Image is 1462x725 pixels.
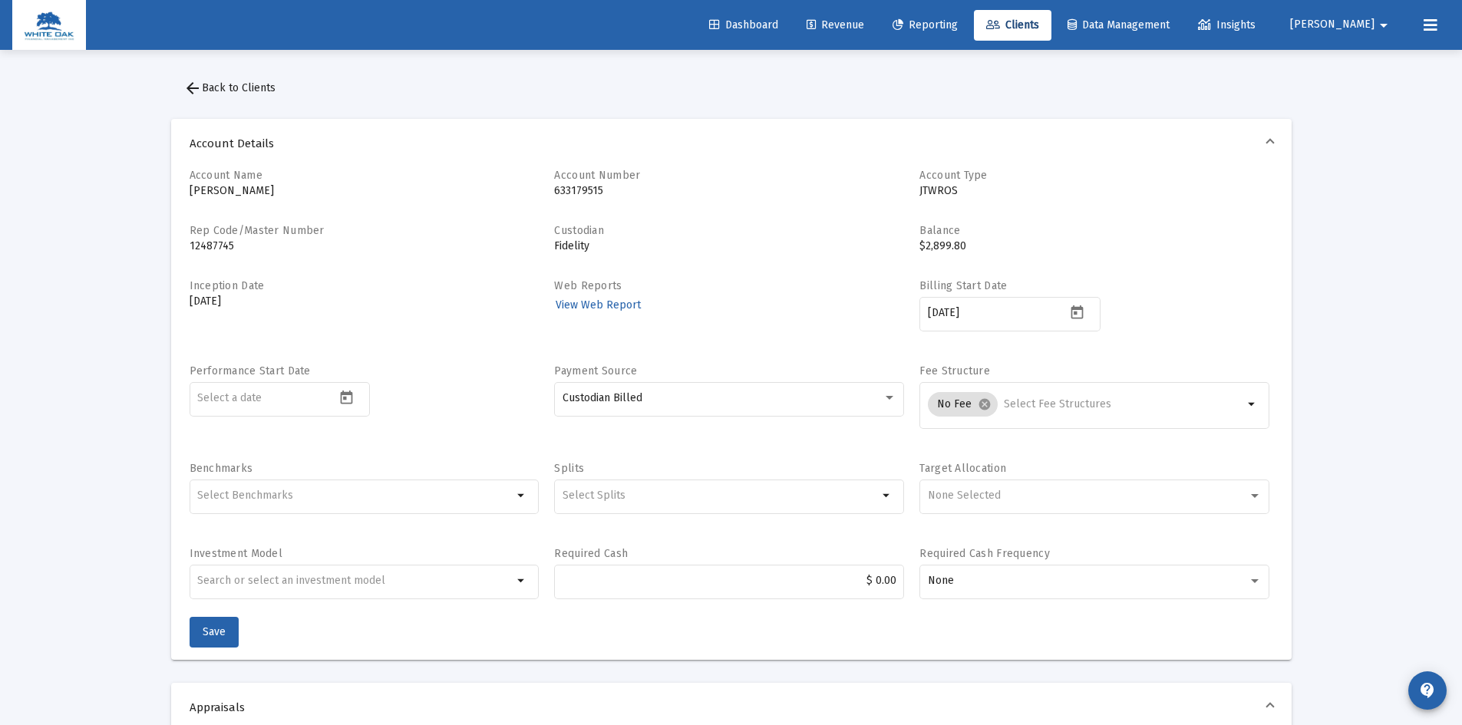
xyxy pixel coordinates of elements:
[190,294,540,309] p: [DATE]
[1272,9,1411,40] button: [PERSON_NAME]
[554,183,904,199] p: 633179515
[171,168,1292,660] div: Account Details
[554,279,622,292] label: Web Reports
[190,183,540,199] p: [PERSON_NAME]
[190,224,325,237] label: Rep Code/Master Number
[556,298,641,311] span: View Web Report
[171,119,1292,168] mat-expansion-panel-header: Account Details
[919,224,960,237] label: Balance
[197,575,513,587] input: undefined
[1375,10,1393,41] mat-icon: arrow_drop_down
[709,18,778,31] span: Dashboard
[203,625,226,638] span: Save
[183,79,202,97] mat-icon: arrow_back
[978,397,992,411] mat-icon: cancel
[171,73,288,104] button: Back to Clients
[24,10,74,41] img: Dashboard
[183,81,276,94] span: Back to Clients
[1068,18,1170,31] span: Data Management
[563,391,642,404] span: Custodian Billed
[919,239,1269,254] p: $2,899.80
[697,10,790,41] a: Dashboard
[554,239,904,254] p: Fidelity
[190,136,1267,151] span: Account Details
[919,462,1006,475] label: Target Allocation
[190,169,262,182] label: Account Name
[794,10,876,41] a: Revenue
[919,169,987,182] label: Account Type
[1004,398,1243,410] input: Select Fee Structures
[190,547,282,560] label: Investment Model
[1055,10,1182,41] a: Data Management
[928,392,998,417] mat-chip: No Fee
[554,224,604,237] label: Custodian
[928,574,954,587] span: None
[335,386,358,408] button: Open calendar
[928,389,1243,420] mat-chip-list: Selection
[1290,18,1375,31] span: [PERSON_NAME]
[1418,681,1437,700] mat-icon: contact_support
[563,486,878,505] mat-chip-list: Selection
[197,489,513,502] input: Select Benchmarks
[554,169,640,182] label: Account Number
[190,239,540,254] p: 12487745
[893,18,958,31] span: Reporting
[1243,395,1262,414] mat-icon: arrow_drop_down
[563,575,896,587] input: $2000.00
[554,364,637,377] label: Payment Source
[986,18,1039,31] span: Clients
[563,489,878,502] input: Select Splits
[190,700,1267,715] span: Appraisals
[554,294,642,316] a: View Web Report
[197,486,513,505] mat-chip-list: Selection
[928,307,1066,319] input: Select a date
[1186,10,1268,41] a: Insights
[880,10,970,41] a: Reporting
[554,547,628,560] label: Required Cash
[878,486,896,505] mat-icon: arrow_drop_down
[919,547,1049,560] label: Required Cash Frequency
[190,364,311,377] label: Performance Start Date
[190,279,265,292] label: Inception Date
[190,462,253,475] label: Benchmarks
[919,279,1007,292] label: Billing Start Date
[919,364,990,377] label: Fee Structure
[197,392,335,404] input: Select a date
[554,462,584,475] label: Splits
[974,10,1051,41] a: Clients
[919,183,1269,199] p: JTWROS
[513,572,531,590] mat-icon: arrow_drop_down
[1066,301,1088,323] button: Open calendar
[513,486,531,505] mat-icon: arrow_drop_down
[928,489,1001,502] span: None Selected
[807,18,864,31] span: Revenue
[1198,18,1256,31] span: Insights
[190,617,239,648] button: Save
